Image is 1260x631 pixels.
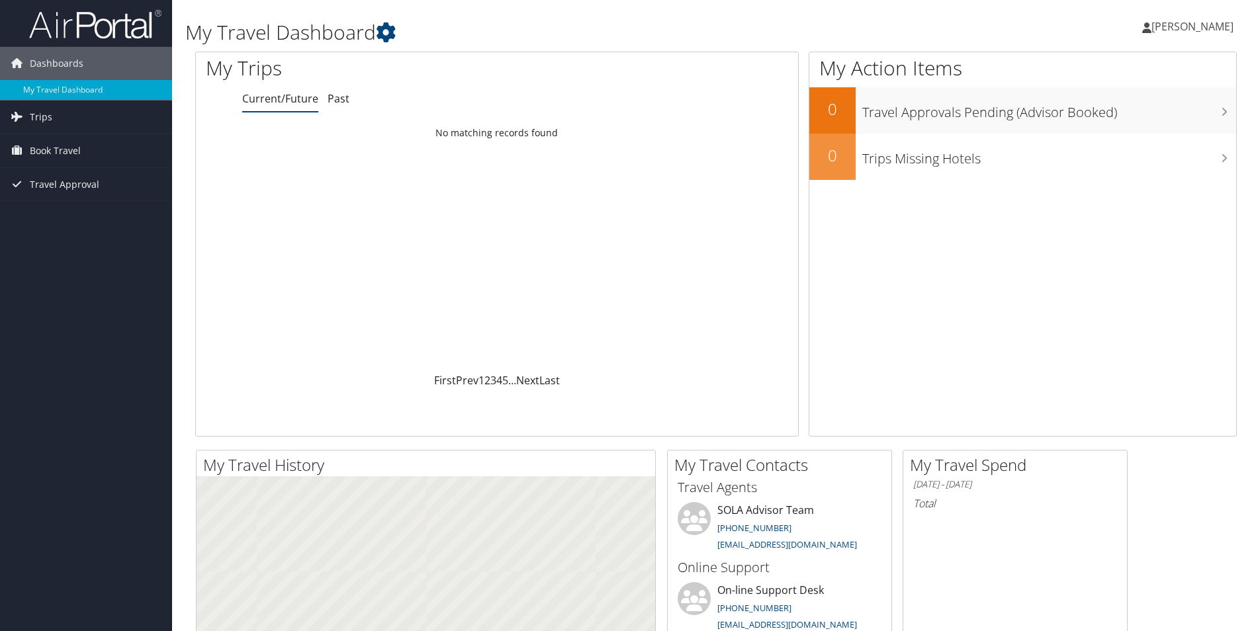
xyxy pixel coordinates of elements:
h6: Total [913,496,1117,511]
a: [EMAIL_ADDRESS][DOMAIN_NAME] [717,538,857,550]
a: [EMAIL_ADDRESS][DOMAIN_NAME] [717,618,857,630]
h3: Online Support [678,558,881,577]
h6: [DATE] - [DATE] [913,478,1117,491]
a: [PERSON_NAME] [1142,7,1247,46]
a: 0Trips Missing Hotels [809,134,1236,180]
a: 3 [490,373,496,388]
h1: My Travel Dashboard [185,19,893,46]
span: Trips [30,101,52,134]
a: Past [328,91,349,106]
a: 0Travel Approvals Pending (Advisor Booked) [809,87,1236,134]
li: SOLA Advisor Team [671,502,888,556]
a: Last [539,373,560,388]
a: 1 [478,373,484,388]
h2: My Travel History [203,454,655,476]
a: 2 [484,373,490,388]
a: [PHONE_NUMBER] [717,522,791,534]
a: [PHONE_NUMBER] [717,602,791,614]
a: First [434,373,456,388]
span: Travel Approval [30,168,99,201]
h3: Travel Agents [678,478,881,497]
h2: My Travel Spend [910,454,1127,476]
h3: Trips Missing Hotels [862,143,1236,168]
h3: Travel Approvals Pending (Advisor Booked) [862,97,1236,122]
a: 5 [502,373,508,388]
span: Dashboards [30,47,83,80]
a: Next [516,373,539,388]
h2: 0 [809,98,856,120]
h1: My Trips [206,54,537,82]
a: Current/Future [242,91,318,106]
span: … [508,373,516,388]
a: Prev [456,373,478,388]
h2: 0 [809,144,856,167]
img: airportal-logo.png [29,9,161,40]
span: [PERSON_NAME] [1151,19,1234,34]
a: 4 [496,373,502,388]
td: No matching records found [196,121,798,145]
h2: My Travel Contacts [674,454,891,476]
span: Book Travel [30,134,81,167]
h1: My Action Items [809,54,1236,82]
